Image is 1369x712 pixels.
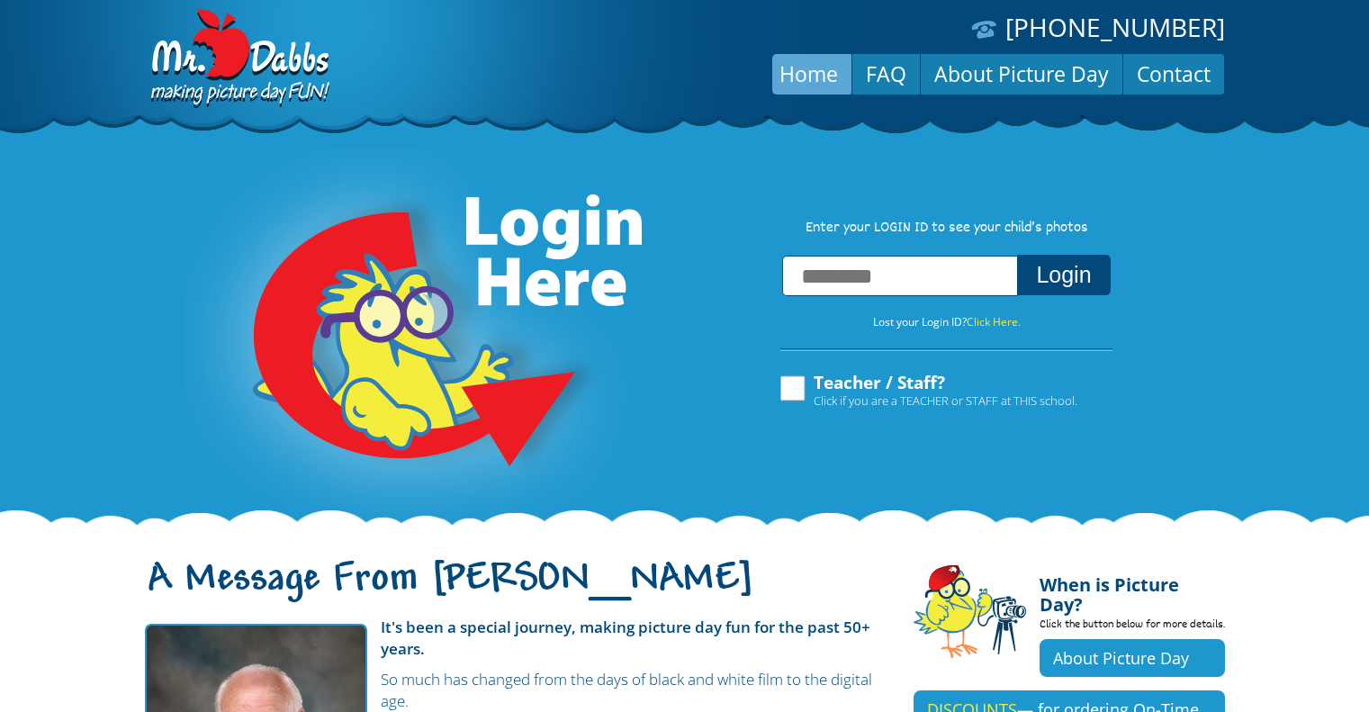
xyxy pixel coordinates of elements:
p: So much has changed from the days of black and white film to the digital age. [145,669,887,712]
a: About Picture Day [921,52,1122,95]
a: FAQ [852,52,920,95]
p: Enter your LOGIN ID to see your child’s photos [762,219,1131,239]
img: Login Here [185,149,645,527]
strong: It's been a special journey, making picture day fun for the past 50+ years. [381,617,870,659]
button: Login [1017,255,1110,295]
a: [PHONE_NUMBER] [1005,10,1225,44]
p: Lost your Login ID? [762,312,1131,332]
a: Click Here. [967,314,1021,329]
label: Teacher / Staff? [778,374,1077,408]
img: Dabbs Company [145,9,332,110]
a: Home [766,52,851,95]
h1: A Message From [PERSON_NAME] [145,572,887,609]
p: Click the button below for more details. [1040,615,1225,639]
a: About Picture Day [1040,639,1225,677]
span: Click if you are a TEACHER or STAFF at THIS school. [814,392,1077,410]
a: Contact [1123,52,1224,95]
h4: When is Picture Day? [1040,564,1225,615]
